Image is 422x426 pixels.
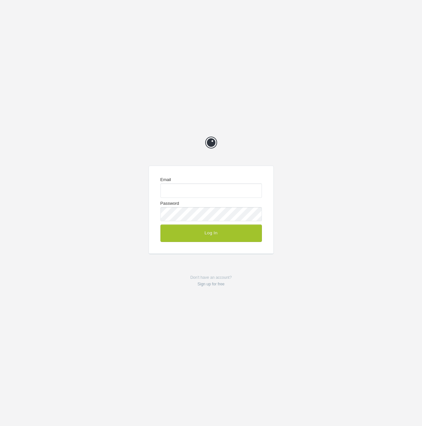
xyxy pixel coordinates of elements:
input: Password [160,207,262,221]
button: Log In [160,225,262,242]
label: Password [160,201,262,221]
a: Prevue [201,133,221,152]
a: Sign up for free [197,282,224,286]
input: Email [160,183,262,198]
label: Email [160,177,262,198]
p: Don't have an account? [149,274,274,288]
